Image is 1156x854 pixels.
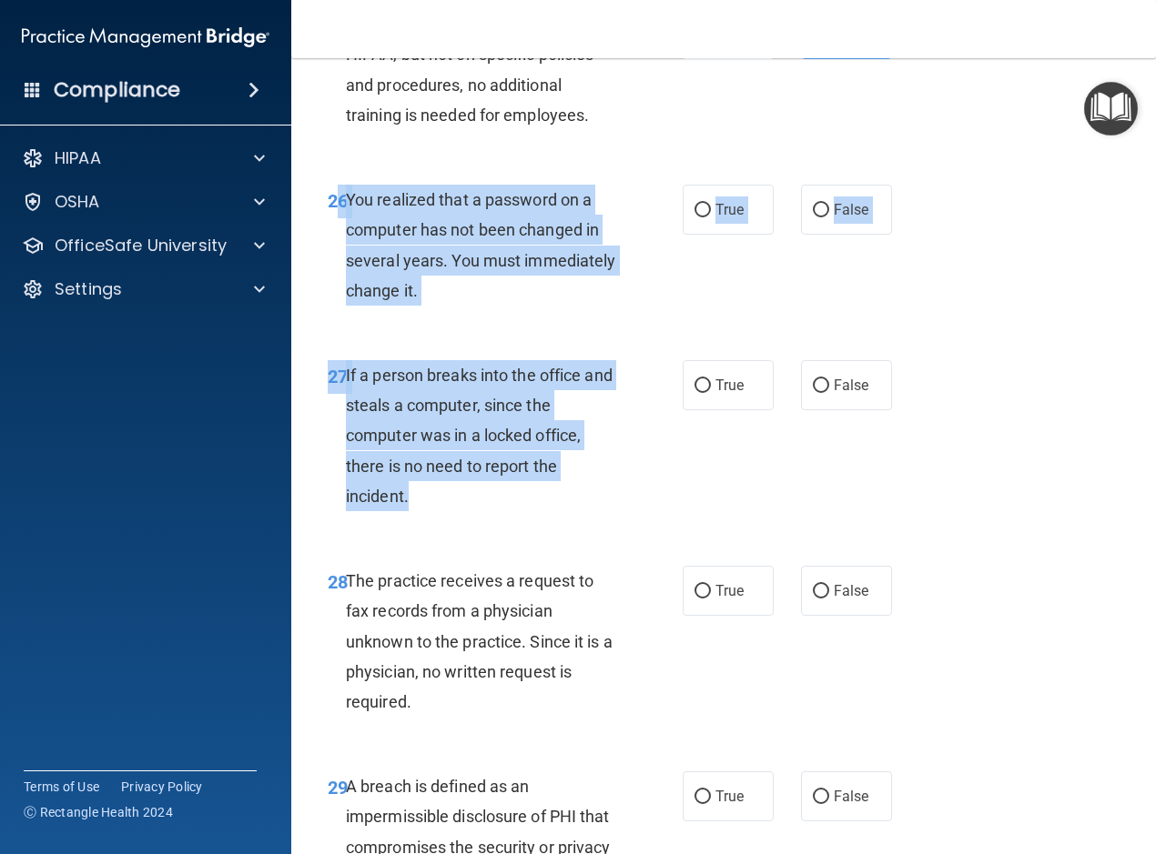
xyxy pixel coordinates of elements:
span: False [834,788,869,805]
a: Terms of Use [24,778,99,796]
input: False [813,204,829,217]
h4: Compliance [54,77,180,103]
a: OSHA [22,191,265,213]
a: OfficeSafe University [22,235,265,256]
span: False [834,582,869,599]
span: False [834,201,869,218]
a: Settings [22,278,265,300]
span: True [715,377,744,394]
span: 28 [328,571,348,593]
a: HIPAA [22,147,265,169]
span: The practice receives a request to fax records from a physician unknown to the practice. Since it... [346,571,613,711]
p: HIPAA [55,147,101,169]
span: If a person breaks into the office and steals a computer, since the computer was in a locked offi... [346,366,613,506]
input: False [813,585,829,598]
p: OfficeSafe University [55,235,227,256]
input: True [695,790,711,804]
input: False [813,379,829,393]
span: False [834,377,869,394]
span: 29 [328,777,348,799]
span: True [715,788,744,805]
span: If you have trained your staff on HIPAA, but not on specific policies and procedures, no addition... [346,15,594,125]
input: True [695,379,711,393]
span: Ⓒ Rectangle Health 2024 [24,803,173,821]
p: OSHA [55,191,100,213]
a: Privacy Policy [121,778,203,796]
span: You realized that a password on a computer has not been changed in several years. You must immedi... [346,190,616,300]
input: False [813,790,829,804]
span: True [715,582,744,599]
p: Settings [55,278,122,300]
span: True [715,201,744,218]
span: 27 [328,366,348,387]
input: True [695,204,711,217]
input: True [695,585,711,598]
img: PMB logo [22,19,269,55]
span: 26 [328,190,348,212]
button: Open Resource Center [1084,82,1138,136]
